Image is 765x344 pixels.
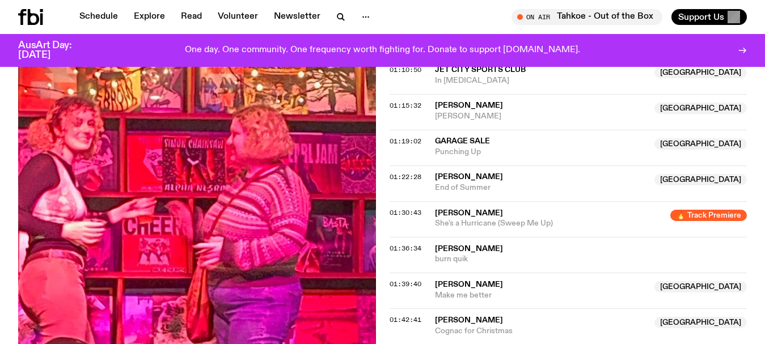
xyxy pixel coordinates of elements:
span: [PERSON_NAME] [435,111,648,122]
span: Punching Up [435,147,648,158]
span: 01:10:50 [390,65,421,74]
span: [GEOGRAPHIC_DATA] [654,317,747,328]
span: [PERSON_NAME] [435,173,503,181]
span: 01:15:32 [390,101,421,110]
span: [PERSON_NAME] [435,281,503,288]
a: Volunteer [211,9,265,25]
a: Explore [127,9,172,25]
span: [PERSON_NAME] [435,209,503,217]
span: burn quik [435,254,747,265]
a: Schedule [73,9,125,25]
span: 01:22:28 [390,172,421,181]
button: 01:10:50 [390,67,421,73]
span: She's a Hurricane (Sweep Me Up) [435,218,664,229]
span: End of Summer [435,182,648,193]
span: [GEOGRAPHIC_DATA] [654,138,747,150]
span: Cognac for Christmas [435,326,648,337]
button: 01:30:43 [390,210,421,216]
span: 01:36:34 [390,244,421,253]
span: [GEOGRAPHIC_DATA] [654,281,747,292]
button: 01:19:02 [390,138,421,145]
span: Support Us [678,12,724,22]
p: One day. One community. One frequency worth fighting for. Donate to support [DOMAIN_NAME]. [185,45,580,56]
span: 01:30:43 [390,208,421,217]
button: Support Us [671,9,747,25]
span: 01:42:41 [390,315,421,324]
button: 01:15:32 [390,103,421,109]
span: Make me better [435,290,648,301]
span: Garage Sale [435,137,490,145]
button: 01:22:28 [390,174,421,180]
span: [GEOGRAPHIC_DATA] [654,174,747,185]
button: 01:36:34 [390,245,421,252]
span: 01:19:02 [390,137,421,146]
button: 01:39:40 [390,281,421,287]
span: 01:39:40 [390,279,421,288]
a: Read [174,9,209,25]
a: Newsletter [267,9,327,25]
h3: AusArt Day: [DATE] [18,41,91,60]
span: [GEOGRAPHIC_DATA] [654,103,747,114]
span: [PERSON_NAME] [435,245,503,253]
span: Jet City Sports Club [435,66,526,74]
button: 01:42:41 [390,317,421,323]
span: In [MEDICAL_DATA] [435,75,648,86]
button: On AirTahkoe - Out of the Box [512,9,662,25]
span: [PERSON_NAME] [435,316,503,324]
span: 🔥 Track Premiere [670,210,747,221]
span: [GEOGRAPHIC_DATA] [654,67,747,78]
span: [PERSON_NAME] [435,101,503,109]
